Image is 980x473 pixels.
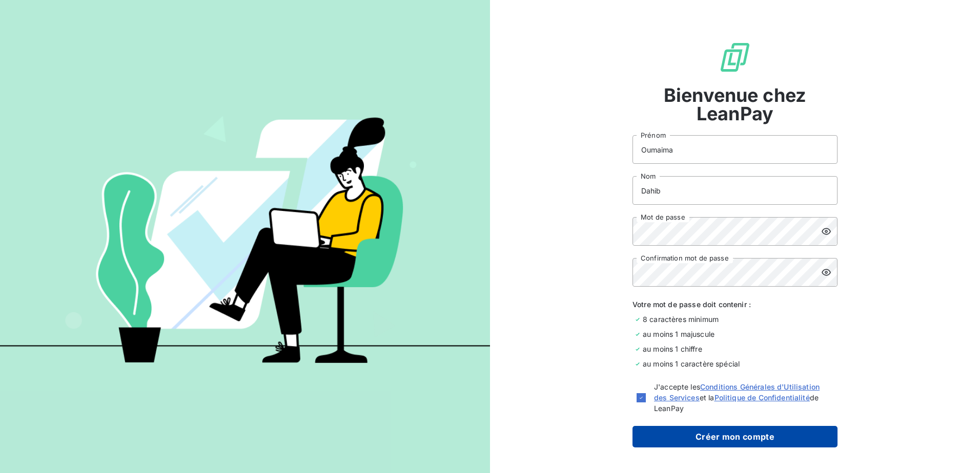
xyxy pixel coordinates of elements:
[643,358,740,369] span: au moins 1 caractère spécial
[632,426,838,447] button: Créer mon compte
[719,41,751,74] img: logo sigle
[643,343,702,354] span: au moins 1 chiffre
[643,329,714,339] span: au moins 1 majuscule
[654,382,820,402] a: Conditions Générales d'Utilisation des Services
[654,381,833,414] span: J'accepte les et la de LeanPay
[632,299,838,310] span: Votre mot de passe doit contenir :
[632,135,838,164] input: placeholder
[632,86,838,123] span: Bienvenue chez LeanPay
[643,314,719,325] span: 8 caractères minimum
[714,393,810,402] a: Politique de Confidentialité
[632,176,838,205] input: placeholder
